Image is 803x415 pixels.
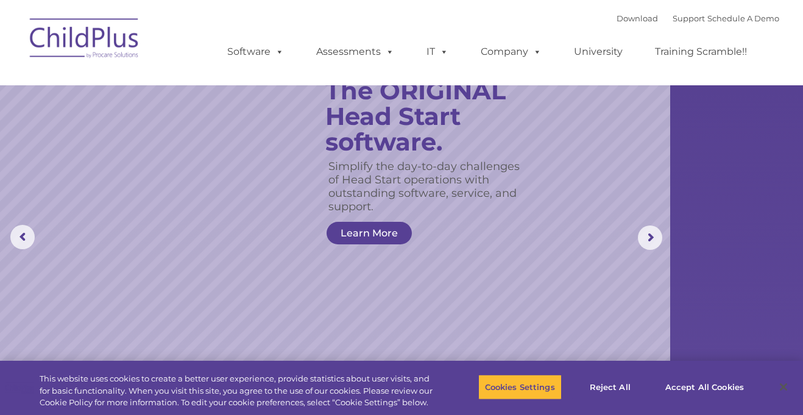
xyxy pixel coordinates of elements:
[40,373,442,409] div: This website uses cookies to create a better user experience, provide statistics about user visit...
[169,130,221,140] span: Phone number
[24,10,146,71] img: ChildPlus by Procare Solutions
[169,80,207,90] span: Last name
[707,13,779,23] a: Schedule A Demo
[617,13,658,23] a: Download
[414,40,461,64] a: IT
[643,40,759,64] a: Training Scramble!!
[617,13,779,23] font: |
[469,40,554,64] a: Company
[325,78,534,155] rs-layer: The ORIGINAL Head Start software.
[327,222,412,244] a: Learn More
[215,40,296,64] a: Software
[478,374,562,400] button: Cookies Settings
[673,13,705,23] a: Support
[770,374,797,400] button: Close
[562,40,635,64] a: University
[304,40,406,64] a: Assessments
[572,374,648,400] button: Reject All
[328,160,525,213] rs-layer: Simplify the day-to-day challenges of Head Start operations with outstanding software, service, a...
[659,374,751,400] button: Accept All Cookies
